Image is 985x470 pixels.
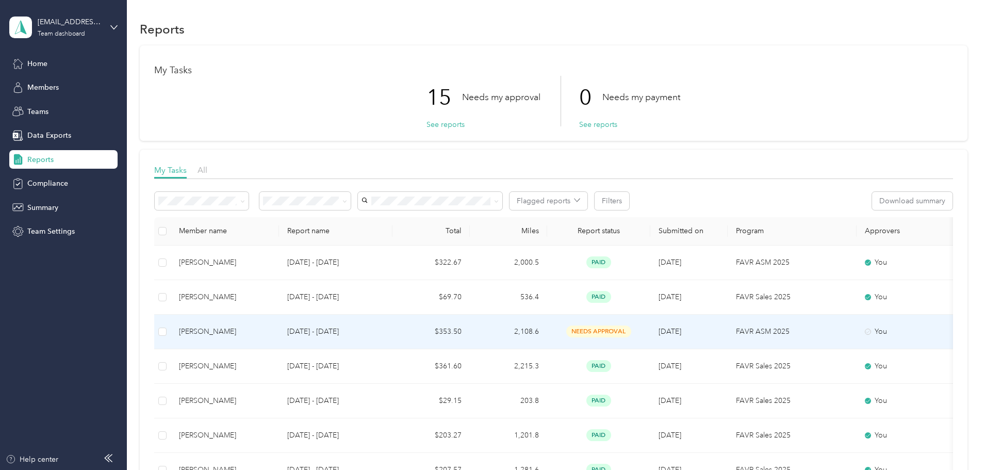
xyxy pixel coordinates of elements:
span: paid [586,291,611,303]
button: Help center [6,454,58,465]
span: All [198,165,207,175]
td: $69.70 [392,280,470,315]
td: 1,201.8 [470,418,547,453]
p: [DATE] - [DATE] [287,291,384,303]
div: You [865,257,951,268]
p: FAVR Sales 2025 [736,395,848,407]
p: FAVR ASM 2025 [736,326,848,337]
p: [DATE] - [DATE] [287,257,384,268]
div: Miles [478,226,539,235]
td: FAVR ASM 2025 [728,315,857,349]
th: Submitted on [650,217,728,246]
div: You [865,326,951,337]
iframe: Everlance-gr Chat Button Frame [927,412,985,470]
h1: My Tasks [154,65,953,76]
td: $361.60 [392,349,470,384]
span: [DATE] [659,362,681,370]
div: [PERSON_NAME] [179,430,271,441]
th: Program [728,217,857,246]
span: [DATE] [659,396,681,405]
div: [PERSON_NAME] [179,291,271,303]
p: [DATE] - [DATE] [287,430,384,441]
p: FAVR Sales 2025 [736,361,848,372]
p: 15 [426,76,462,119]
td: FAVR Sales 2025 [728,418,857,453]
td: FAVR Sales 2025 [728,280,857,315]
td: $29.15 [392,384,470,418]
button: See reports [426,119,465,130]
td: 2,108.6 [470,315,547,349]
span: needs approval [566,326,631,337]
td: 2,000.5 [470,246,547,280]
div: [EMAIL_ADDRESS][DOMAIN_NAME] [38,17,102,27]
td: $203.27 [392,418,470,453]
span: Compliance [27,178,68,189]
div: You [865,291,951,303]
div: [PERSON_NAME] [179,361,271,372]
span: Members [27,82,59,93]
p: FAVR Sales 2025 [736,291,848,303]
span: Teams [27,106,48,117]
span: Data Exports [27,130,71,141]
td: FAVR Sales 2025 [728,349,857,384]
span: paid [586,360,611,372]
p: [DATE] - [DATE] [287,326,384,337]
div: Total [401,226,462,235]
th: Member name [171,217,279,246]
th: Approvers [857,217,960,246]
div: [PERSON_NAME] [179,326,271,337]
div: You [865,430,951,441]
span: paid [586,429,611,441]
span: Report status [555,226,642,235]
button: Filters [595,192,629,210]
div: [PERSON_NAME] [179,257,271,268]
span: My Tasks [154,165,187,175]
div: [PERSON_NAME] [179,395,271,407]
th: Report name [279,217,392,246]
div: Team dashboard [38,31,85,37]
span: paid [586,256,611,268]
span: Summary [27,202,58,213]
span: [DATE] [659,258,681,267]
td: 536.4 [470,280,547,315]
p: [DATE] - [DATE] [287,361,384,372]
td: FAVR ASM 2025 [728,246,857,280]
td: 203.8 [470,384,547,418]
p: FAVR ASM 2025 [736,257,848,268]
td: $322.67 [392,246,470,280]
button: See reports [579,119,617,130]
span: Team Settings [27,226,75,237]
span: paid [586,395,611,407]
span: Reports [27,154,54,165]
p: [DATE] - [DATE] [287,395,384,407]
span: [DATE] [659,293,681,301]
p: 0 [579,76,602,119]
span: Home [27,58,47,69]
button: Flagged reports [510,192,587,210]
span: [DATE] [659,431,681,440]
h1: Reports [140,24,185,35]
button: Download summary [872,192,953,210]
p: Needs my approval [462,91,540,104]
p: FAVR Sales 2025 [736,430,848,441]
div: You [865,395,951,407]
span: [DATE] [659,327,681,336]
div: Member name [179,226,271,235]
div: You [865,361,951,372]
td: FAVR Sales 2025 [728,384,857,418]
td: 2,215.3 [470,349,547,384]
td: $353.50 [392,315,470,349]
p: Needs my payment [602,91,680,104]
